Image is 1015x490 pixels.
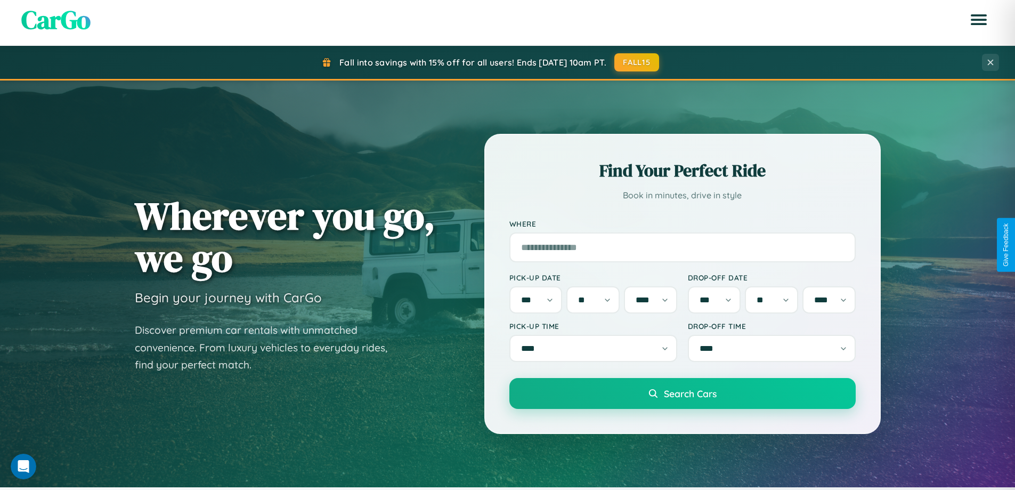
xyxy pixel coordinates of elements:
[509,188,856,203] p: Book in minutes, drive in style
[11,454,36,479] iframe: Intercom live chat
[135,195,435,279] h1: Wherever you go, we go
[509,219,856,228] label: Where
[509,322,677,331] label: Pick-up Time
[664,388,717,399] span: Search Cars
[688,273,856,282] label: Drop-off Date
[339,57,606,68] span: Fall into savings with 15% off for all users! Ends [DATE] 10am PT.
[688,322,856,331] label: Drop-off Time
[509,159,856,182] h2: Find Your Perfect Ride
[21,2,91,37] span: CarGo
[135,322,401,374] p: Discover premium car rentals with unmatched convenience. From luxury vehicles to everyday rides, ...
[509,273,677,282] label: Pick-up Date
[135,290,322,306] h3: Begin your journey with CarGo
[614,53,659,71] button: FALL15
[1002,223,1010,267] div: Give Feedback
[509,378,856,409] button: Search Cars
[964,5,994,35] button: Open menu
